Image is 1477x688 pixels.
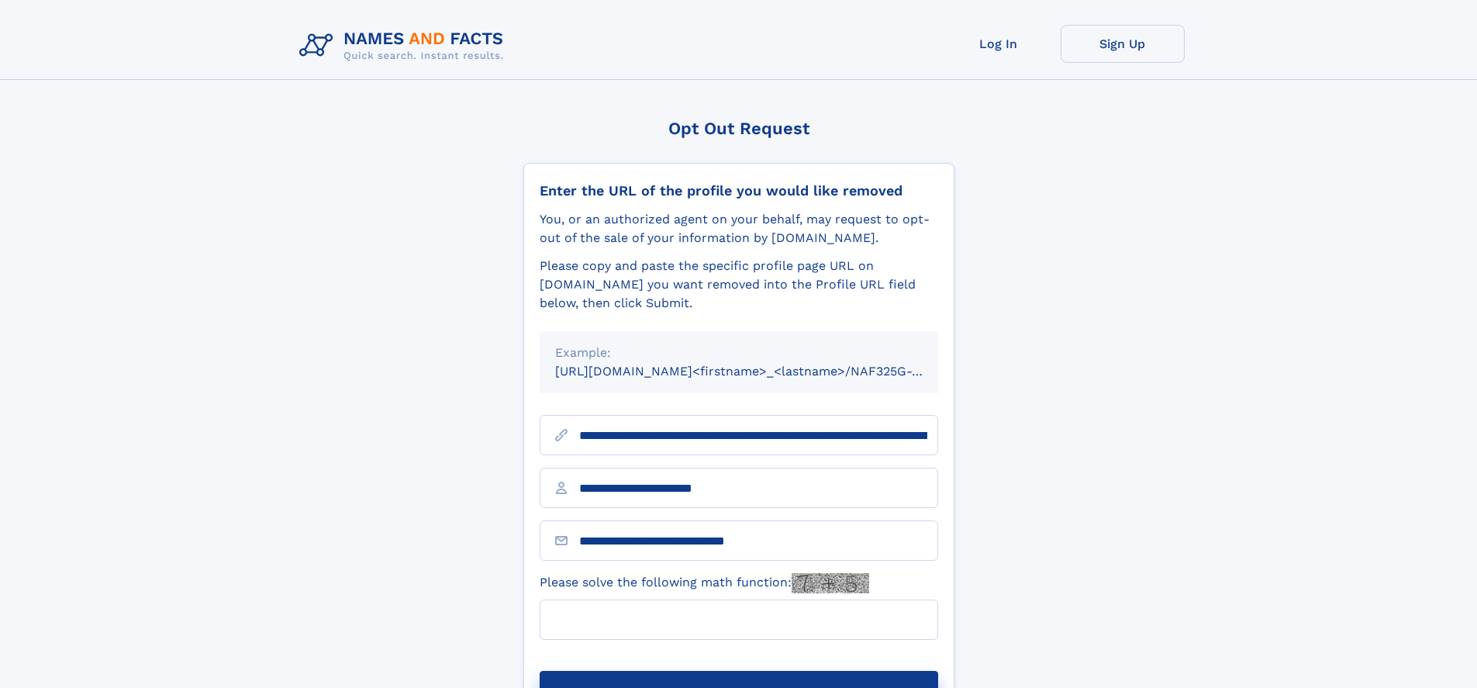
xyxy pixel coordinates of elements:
div: Enter the URL of the profile you would like removed [540,182,938,199]
img: Logo Names and Facts [293,25,516,67]
div: You, or an authorized agent on your behalf, may request to opt-out of the sale of your informatio... [540,210,938,247]
div: Opt Out Request [523,119,954,138]
small: [URL][DOMAIN_NAME]<firstname>_<lastname>/NAF325G-xxxxxxxx [555,364,968,379]
label: Please solve the following math function: [540,573,869,593]
a: Sign Up [1061,25,1185,63]
a: Log In [937,25,1061,63]
div: Please copy and paste the specific profile page URL on [DOMAIN_NAME] you want removed into the Pr... [540,257,938,313]
div: Example: [555,344,923,362]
